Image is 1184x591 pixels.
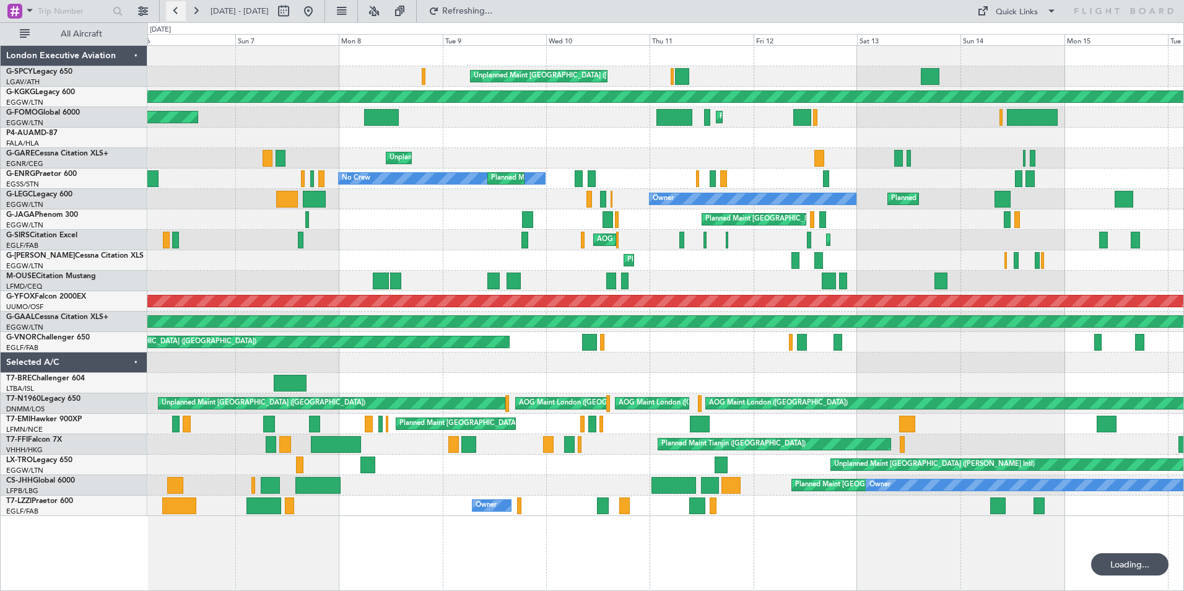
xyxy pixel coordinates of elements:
a: G-YFOXFalcon 2000EX [6,293,86,300]
div: Tue 9 [443,34,546,45]
div: Owner [476,496,497,515]
span: G-GARE [6,150,35,157]
span: Refreshing... [442,7,494,15]
a: EGGW/LTN [6,261,43,271]
span: T7-BRE [6,375,32,382]
a: CS-JHHGlobal 6000 [6,477,75,484]
span: G-LEGC [6,191,33,198]
span: All Aircraft [32,30,131,38]
a: VHHH/HKG [6,445,43,455]
div: Planned Maint [GEOGRAPHIC_DATA] ([GEOGRAPHIC_DATA]) [830,230,1025,249]
span: G-FOMO [6,109,38,116]
div: Loading... [1091,553,1169,576]
span: G-JAGA [6,211,35,219]
a: G-SPCYLegacy 650 [6,68,72,76]
a: P4-AUAMD-87 [6,129,58,137]
div: Fri 12 [754,34,857,45]
span: G-SPCY [6,68,33,76]
span: T7-EMI [6,416,30,423]
a: EGLF/FAB [6,241,38,250]
div: Sat 13 [857,34,960,45]
a: LGAV/ATH [6,77,40,87]
button: All Aircraft [14,24,134,44]
a: EGGW/LTN [6,323,43,332]
span: G-SIRS [6,232,30,239]
span: LX-TRO [6,457,33,464]
div: Sat 6 [132,34,235,45]
span: CS-JHH [6,477,33,484]
div: Planned Maint [GEOGRAPHIC_DATA] ([GEOGRAPHIC_DATA]) [891,190,1086,208]
a: G-SIRSCitation Excel [6,232,77,239]
a: FALA/HLA [6,139,39,148]
a: G-LEGCLegacy 600 [6,191,72,198]
a: UUMO/OSF [6,302,43,312]
div: Planned Maint [GEOGRAPHIC_DATA] ([GEOGRAPHIC_DATA]) [795,476,990,494]
div: Sun 7 [235,34,339,45]
div: AOG Maint London ([GEOGRAPHIC_DATA]) [519,394,658,413]
a: G-VNORChallenger 650 [6,334,90,341]
span: T7-FFI [6,436,28,444]
a: T7-LZZIPraetor 600 [6,497,73,505]
div: Planned Maint [GEOGRAPHIC_DATA] [399,414,518,433]
span: T7-N1960 [6,395,41,403]
a: G-GARECessna Citation XLS+ [6,150,108,157]
span: T7-LZZI [6,497,32,505]
input: Trip Number [38,2,109,20]
a: T7-EMIHawker 900XP [6,416,82,423]
a: DNMM/LOS [6,405,45,414]
div: AOG Maint London ([GEOGRAPHIC_DATA]) [619,394,757,413]
span: G-[PERSON_NAME] [6,252,75,260]
a: LX-TROLegacy 650 [6,457,72,464]
div: Unplanned Maint [GEOGRAPHIC_DATA] ([PERSON_NAME] Intl) [834,455,1035,474]
a: EGGW/LTN [6,200,43,209]
div: [DATE] [150,25,171,35]
span: G-GAAL [6,313,35,321]
span: G-VNOR [6,334,37,341]
div: Planned Maint [GEOGRAPHIC_DATA] ([GEOGRAPHIC_DATA]) [491,169,686,188]
div: Owner [869,476,890,494]
div: Unplanned Maint [PERSON_NAME] [390,149,502,167]
a: EGGW/LTN [6,221,43,230]
a: LFPB/LBG [6,486,38,496]
a: T7-N1960Legacy 650 [6,395,81,403]
a: T7-FFIFalcon 7X [6,436,62,444]
a: G-FOMOGlobal 6000 [6,109,80,116]
div: Mon 8 [339,34,442,45]
button: Quick Links [971,1,1063,21]
div: No Crew [342,169,370,188]
a: M-OUSECitation Mustang [6,273,96,280]
div: Owner [653,190,674,208]
a: EGSS/STN [6,180,39,189]
span: G-ENRG [6,170,35,178]
a: EGGW/LTN [6,98,43,107]
a: EGLF/FAB [6,507,38,516]
a: G-ENRGPraetor 600 [6,170,77,178]
div: Planned Maint [GEOGRAPHIC_DATA] ([GEOGRAPHIC_DATA]) [705,210,900,229]
a: G-KGKGLegacy 600 [6,89,75,96]
span: G-KGKG [6,89,35,96]
div: Planned Maint [GEOGRAPHIC_DATA] ([GEOGRAPHIC_DATA]) [720,108,915,126]
div: Thu 11 [650,34,753,45]
a: LFMD/CEQ [6,282,42,291]
span: M-OUSE [6,273,36,280]
a: EGNR/CEG [6,159,43,169]
span: G-YFOX [6,293,35,300]
button: Refreshing... [423,1,497,21]
div: Planned Maint [GEOGRAPHIC_DATA] ([GEOGRAPHIC_DATA]) [61,333,256,351]
div: AOG Maint London ([GEOGRAPHIC_DATA]) [709,394,848,413]
div: Mon 15 [1064,34,1168,45]
div: AOG Maint [PERSON_NAME] [597,230,691,249]
a: EGGW/LTN [6,466,43,475]
a: T7-BREChallenger 604 [6,375,85,382]
a: EGGW/LTN [6,118,43,128]
a: LFMN/NCE [6,425,43,434]
div: Planned Maint [GEOGRAPHIC_DATA] ([GEOGRAPHIC_DATA]) [627,251,822,269]
a: G-JAGAPhenom 300 [6,211,78,219]
div: Unplanned Maint [GEOGRAPHIC_DATA] ([PERSON_NAME] Intl) [474,67,674,85]
div: Wed 10 [546,34,650,45]
div: Sun 14 [960,34,1064,45]
div: Unplanned Maint [GEOGRAPHIC_DATA] ([GEOGRAPHIC_DATA]) [162,394,365,413]
div: Planned Maint Tianjin ([GEOGRAPHIC_DATA]) [661,435,806,453]
a: G-[PERSON_NAME]Cessna Citation XLS [6,252,144,260]
div: Quick Links [996,6,1038,19]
